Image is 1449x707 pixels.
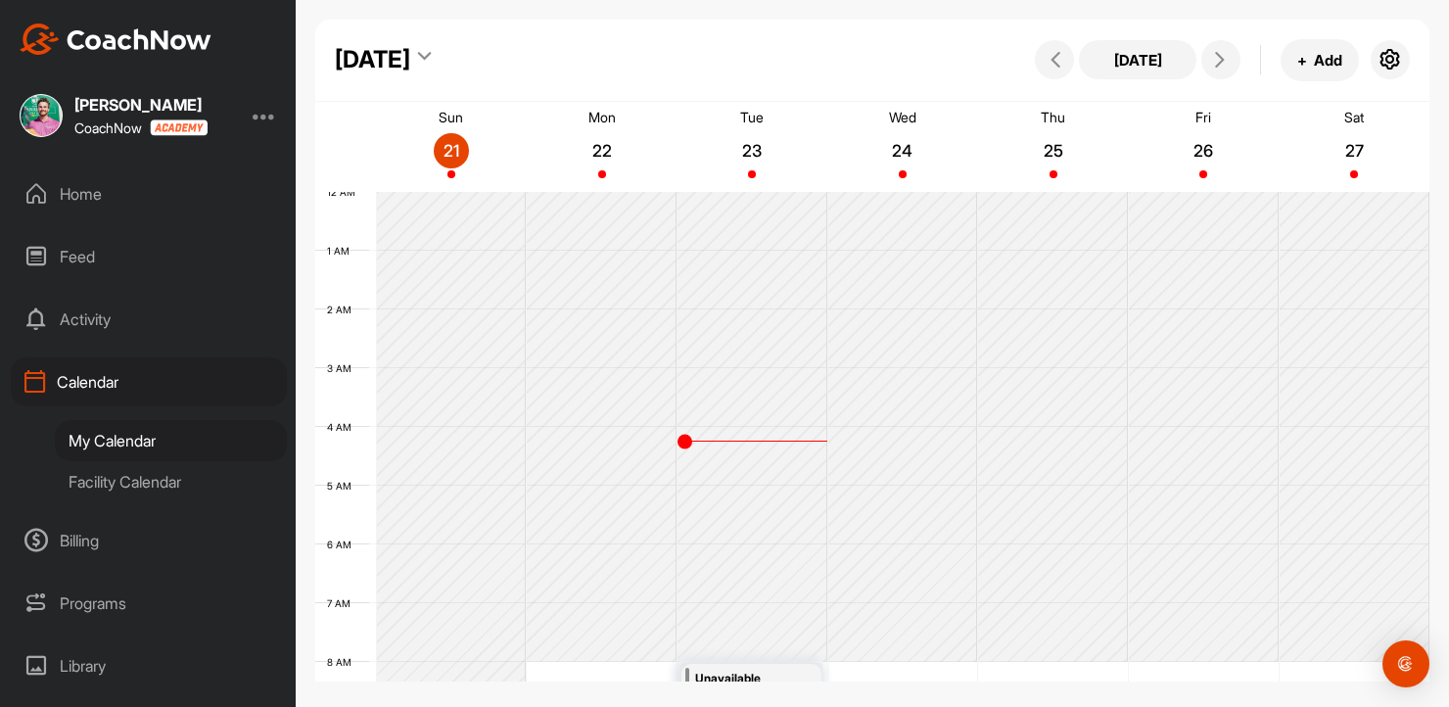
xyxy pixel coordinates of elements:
p: Sat [1344,109,1364,125]
img: CoachNow acadmey [150,119,208,136]
a: September 25, 2025 [978,102,1129,192]
a: September 24, 2025 [827,102,978,192]
div: 4 AM [315,421,371,433]
div: [PERSON_NAME] [74,97,208,113]
a: September 26, 2025 [1129,102,1280,192]
img: CoachNow [20,24,211,55]
p: 24 [885,141,920,161]
div: Library [11,641,287,690]
p: 26 [1186,141,1221,161]
div: Billing [11,516,287,565]
p: Tue [740,109,764,125]
div: Open Intercom Messenger [1382,640,1429,687]
div: 5 AM [315,480,371,492]
div: 12 AM [315,186,375,198]
a: September 27, 2025 [1279,102,1429,192]
div: Calendar [11,357,287,406]
div: My Calendar [55,420,287,461]
img: square_b9766a750916adaee4143e2b92a72f2b.jpg [20,94,63,137]
div: Unavailable [695,668,800,690]
div: [DATE] [335,42,410,77]
p: Thu [1041,109,1065,125]
p: Fri [1195,109,1211,125]
p: 21 [434,141,469,161]
p: Mon [588,109,616,125]
a: September 21, 2025 [376,102,527,192]
a: September 23, 2025 [677,102,827,192]
a: September 22, 2025 [527,102,678,192]
div: 1 AM [315,245,369,257]
div: 7 AM [315,597,370,609]
p: 22 [584,141,620,161]
p: Sun [439,109,463,125]
p: 25 [1036,141,1071,161]
div: Feed [11,232,287,281]
div: 3 AM [315,362,371,374]
div: Home [11,169,287,218]
div: 8 AM [315,656,371,668]
button: [DATE] [1079,40,1196,79]
div: Activity [11,295,287,344]
div: Programs [11,579,287,628]
button: +Add [1281,39,1359,81]
div: CoachNow [74,119,208,136]
div: 6 AM [315,539,371,550]
p: 27 [1336,141,1372,161]
p: Wed [889,109,916,125]
div: Facility Calendar [55,461,287,502]
div: 2 AM [315,304,371,315]
span: + [1297,50,1307,71]
p: 23 [734,141,770,161]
